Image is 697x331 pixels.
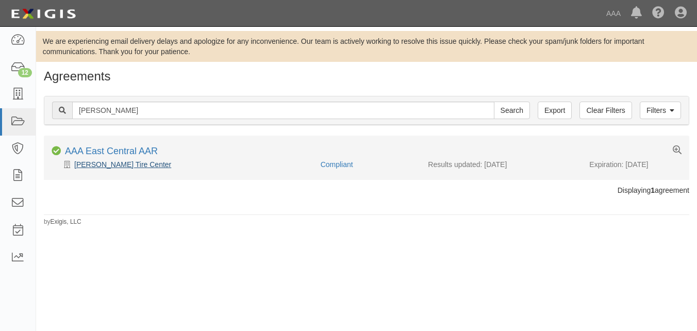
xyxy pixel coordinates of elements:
div: We are experiencing email delivery delays and apologize for any inconvenience. Our team is active... [36,36,697,57]
input: Search [494,102,530,119]
div: Expiration: [DATE] [589,159,682,170]
a: [PERSON_NAME] Tire Center [74,160,171,169]
i: Compliant [52,146,61,156]
b: 1 [651,186,655,194]
a: Clear Filters [579,102,632,119]
h1: Agreements [44,70,689,83]
div: AAA East Central AAR [65,146,158,157]
a: Compliant [321,160,353,169]
a: AAA East Central AAR [65,146,158,156]
a: View results summary [673,146,682,155]
a: Filters [640,102,681,119]
small: by [44,218,81,226]
div: 12 [18,68,32,77]
a: Export [538,102,572,119]
div: Displaying agreement [36,185,697,195]
a: AAA [601,3,626,24]
div: Results updated: [DATE] [428,159,574,170]
a: Exigis, LLC [51,218,81,225]
input: Search [72,102,494,119]
i: Help Center - Complianz [652,7,665,20]
img: logo-5460c22ac91f19d4615b14bd174203de0afe785f0fc80cf4dbbc73dc1793850b.png [8,5,79,23]
div: Richey Goodyear Tire Center [52,159,313,170]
